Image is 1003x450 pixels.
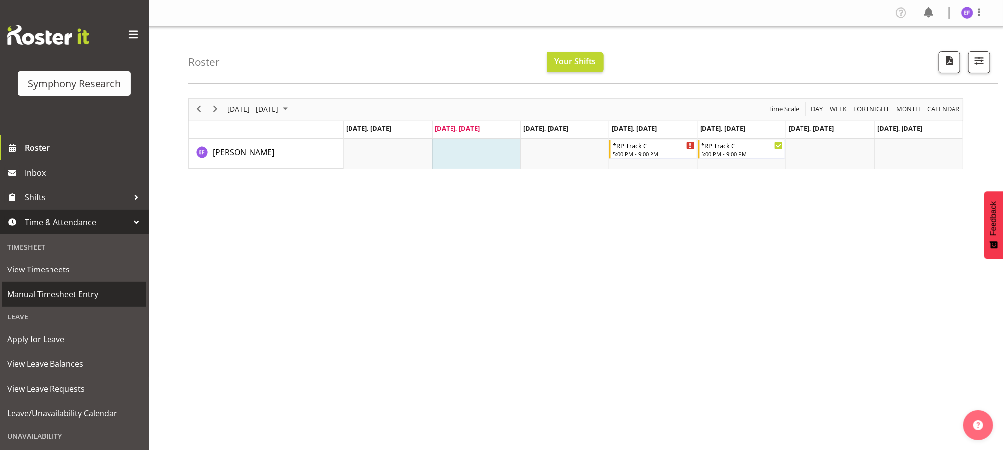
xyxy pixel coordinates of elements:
[189,139,344,169] td: Edmond Fernandez resource
[852,103,891,115] button: Fortnight
[810,103,824,115] span: Day
[7,357,141,371] span: View Leave Balances
[961,7,973,19] img: edmond-fernandez1860.jpg
[609,140,697,159] div: Edmond Fernandez"s event - *RP Track C Begin From Thursday, August 14, 2025 at 5:00:00 PM GMT+12:...
[25,190,129,205] span: Shifts
[989,201,998,236] span: Feedback
[213,147,274,158] span: [PERSON_NAME]
[344,139,963,169] table: Timeline Week of August 12, 2025
[523,124,568,133] span: [DATE], [DATE]
[28,76,121,91] div: Symphony Research
[926,103,960,115] span: calendar
[702,150,783,158] div: 5:00 PM - 9:00 PM
[2,237,146,257] div: Timesheet
[613,150,695,158] div: 5:00 PM - 9:00 PM
[192,103,205,115] button: Previous
[2,282,146,307] a: Manual Timesheet Entry
[7,287,141,302] span: Manual Timesheet Entry
[853,103,890,115] span: Fortnight
[190,99,207,120] div: previous period
[984,191,1003,259] button: Feedback - Show survey
[809,103,825,115] button: Timeline Day
[188,98,963,169] div: Timeline Week of August 12, 2025
[877,124,922,133] span: [DATE], [DATE]
[702,140,783,150] div: *RP Track C
[7,406,141,421] span: Leave/Unavailability Calendar
[7,25,89,45] img: Rosterit website logo
[435,124,480,133] span: [DATE], [DATE]
[2,426,146,446] div: Unavailability
[209,103,222,115] button: Next
[789,124,834,133] span: [DATE], [DATE]
[555,56,596,67] span: Your Shifts
[547,52,604,72] button: Your Shifts
[895,103,921,115] span: Month
[701,124,746,133] span: [DATE], [DATE]
[25,165,144,180] span: Inbox
[2,257,146,282] a: View Timesheets
[7,332,141,347] span: Apply for Leave
[25,215,129,229] span: Time & Attendance
[7,262,141,277] span: View Timesheets
[829,103,848,115] span: Week
[213,146,274,158] a: [PERSON_NAME]
[2,376,146,401] a: View Leave Requests
[895,103,922,115] button: Timeline Month
[926,103,961,115] button: Month
[2,307,146,327] div: Leave
[612,124,657,133] span: [DATE], [DATE]
[2,352,146,376] a: View Leave Balances
[224,99,294,120] div: August 11 - 17, 2025
[25,140,144,155] span: Roster
[939,51,960,73] button: Download a PDF of the roster according to the set date range.
[2,401,146,426] a: Leave/Unavailability Calendar
[2,327,146,352] a: Apply for Leave
[226,103,279,115] span: [DATE] - [DATE]
[767,103,801,115] button: Time Scale
[828,103,849,115] button: Timeline Week
[968,51,990,73] button: Filter Shifts
[7,381,141,396] span: View Leave Requests
[207,99,224,120] div: next period
[346,124,391,133] span: [DATE], [DATE]
[188,56,220,68] h4: Roster
[767,103,800,115] span: Time Scale
[226,103,292,115] button: August 2025
[698,140,786,159] div: Edmond Fernandez"s event - *RP Track C Begin From Friday, August 15, 2025 at 5:00:00 PM GMT+12:00...
[613,140,695,150] div: *RP Track C
[973,420,983,430] img: help-xxl-2.png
